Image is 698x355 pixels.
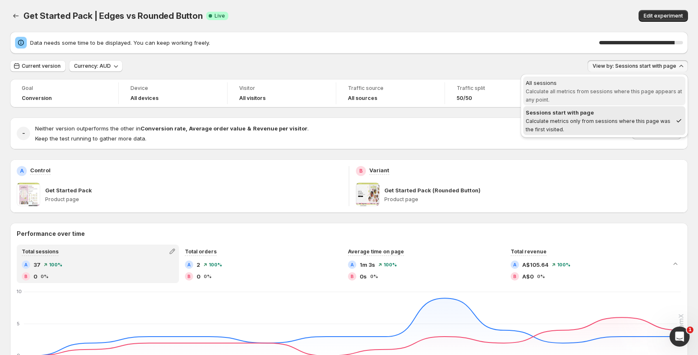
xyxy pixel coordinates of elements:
[239,84,324,102] a: VisitorAll visitors
[457,95,472,102] span: 50/50
[526,108,672,117] div: Sessions start with page
[187,262,191,267] h2: A
[24,274,28,279] h2: B
[670,327,690,347] iframe: Intercom live chat
[348,95,377,102] h4: All sources
[370,274,378,279] span: 0%
[557,262,570,267] span: 100%
[526,118,670,133] span: Calculate metrics only from sessions where this page was the first visited.
[639,10,688,22] button: Edit experiment
[130,95,159,102] h4: All devices
[384,262,397,267] span: 100%
[35,135,146,142] span: Keep the test running to gather more data.
[35,125,309,132] span: Neither version outperforms the other in .
[348,248,404,255] span: Average time on page
[30,38,599,47] span: Data needs some time to be displayed. You can keep working freely.
[186,125,187,132] strong: ,
[10,60,66,72] button: Current version
[687,327,693,333] span: 1
[522,272,534,281] span: A$0
[384,196,681,203] p: Product page
[10,10,22,22] button: Back
[457,84,542,102] a: Traffic split50/50
[187,274,191,279] h2: B
[22,95,52,102] span: Conversion
[670,258,681,270] button: Collapse chart
[511,248,547,255] span: Total revenue
[350,262,354,267] h2: A
[348,85,433,92] span: Traffic source
[588,60,688,72] button: View by: Sessions start with page
[215,13,225,19] span: Live
[17,321,20,327] text: 5
[537,274,545,279] span: 0%
[30,166,51,174] p: Control
[348,84,433,102] a: Traffic sourceAll sources
[45,196,342,203] p: Product page
[33,261,41,269] span: 37
[204,274,212,279] span: 0%
[359,168,363,174] h2: B
[22,84,107,102] a: GoalConversion
[189,125,245,132] strong: Average order value
[526,88,682,103] span: Calculate all metrics from sessions where this page appears at any point.
[593,63,676,69] span: View by: Sessions start with page
[20,168,24,174] h2: A
[69,60,123,72] button: Currency: AUD
[22,129,25,138] h2: -
[17,183,40,206] img: Get Started Pack
[17,230,681,238] h2: Performance over time
[45,186,92,194] p: Get Started Pack
[457,85,542,92] span: Traffic split
[23,11,203,21] span: Get Started Pack | Edges vs Rounded Button
[360,261,375,269] span: 1m 3s
[513,262,516,267] h2: A
[197,261,200,269] span: 2
[22,63,61,69] span: Current version
[526,79,683,87] div: All sessions
[41,274,49,279] span: 0%
[513,274,516,279] h2: B
[22,248,59,255] span: Total sessions
[253,125,307,132] strong: Revenue per visitor
[356,183,379,206] img: Get Started Pack (Rounded Button)
[130,84,215,102] a: DeviceAll devices
[369,166,389,174] p: Variant
[33,272,37,281] span: 0
[644,13,683,19] span: Edit experiment
[360,272,367,281] span: 0s
[49,262,62,267] span: 100%
[130,85,215,92] span: Device
[185,248,217,255] span: Total orders
[209,262,222,267] span: 100%
[522,261,549,269] span: A$105.64
[17,289,22,294] text: 10
[239,95,266,102] h4: All visitors
[239,85,324,92] span: Visitor
[24,262,28,267] h2: A
[247,125,251,132] strong: &
[141,125,186,132] strong: Conversion rate
[22,85,107,92] span: Goal
[350,274,354,279] h2: B
[74,63,111,69] span: Currency: AUD
[384,186,481,194] p: Get Started Pack (Rounded Button)
[197,272,200,281] span: 0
